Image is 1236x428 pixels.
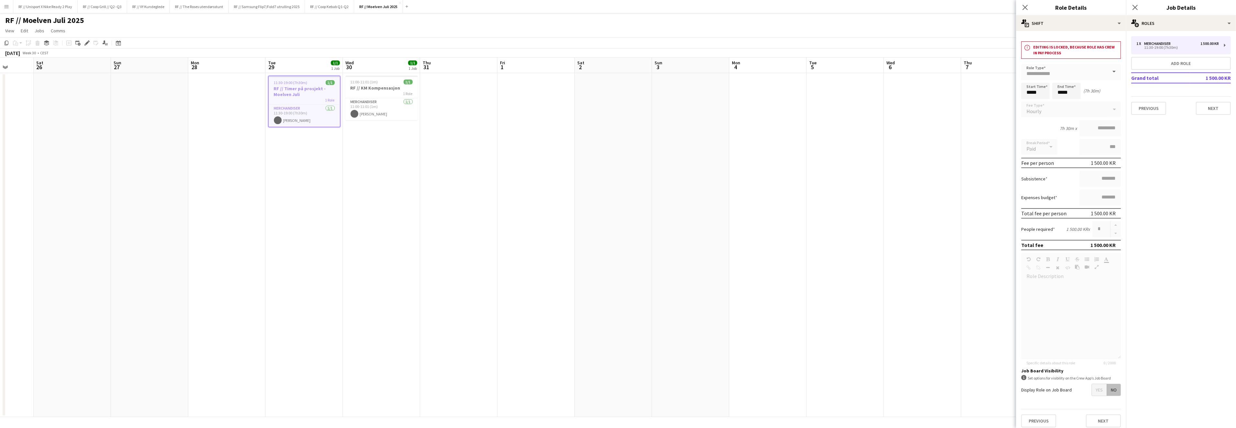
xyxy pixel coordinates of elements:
div: Roles [1126,16,1236,31]
button: Add role [1131,57,1231,70]
button: RF // The Roses utendørsstunt [170,0,229,13]
span: Tue [268,60,276,66]
span: 1/1 [404,80,413,84]
span: Thu [964,60,972,66]
span: 4 [731,63,740,71]
div: CEST [40,50,49,55]
label: People required [1021,226,1055,232]
label: Expenses budget [1021,195,1057,200]
span: Wed [345,60,354,66]
span: Comms [51,28,65,34]
h3: Job Board Visibility [1021,368,1121,374]
span: Sat [36,60,43,66]
span: Sat [577,60,584,66]
div: 11:30-19:00 (7h30m) [1136,46,1219,49]
h3: RF // KM Kompensasjon [345,85,418,91]
span: Sun [114,60,121,66]
button: Previous [1021,414,1056,427]
div: 1 Job [331,66,340,71]
h3: Job Details [1126,3,1236,12]
span: 6 [885,63,895,71]
button: RF // VY Kundeglede [127,0,170,13]
button: RF // Samsung Flip7/Fold7 utrulling 2025 [229,0,305,13]
span: 1/1 [326,80,335,85]
app-job-card: 11:30-19:00 (7h30m)1/1RF // Timer på prosjekt - Moelven Juli1 RoleMerchandiser1/111:30-19:00 (7h3... [268,76,341,127]
span: Thu [423,60,431,66]
span: 1/1 [408,60,417,65]
h3: Role Details [1016,3,1126,12]
span: Edit [21,28,28,34]
span: View [5,28,14,34]
span: 7 [963,63,972,71]
button: Next [1196,102,1231,115]
div: 1 500.00 KR [1091,160,1116,166]
span: 30 [344,63,354,71]
span: 11:00-11:01 (1m) [351,80,378,84]
button: RF // Unisport X Nike Ready 2 Play [13,0,78,13]
span: 29 [267,63,276,71]
h3: Editing is locked, because role has crew in pay process [1033,44,1118,56]
div: 1 x [1136,41,1144,46]
span: Mon [732,60,740,66]
button: RF // Coop Kebab Q1-Q2 [305,0,354,13]
button: Next [1086,414,1121,427]
span: Fri [500,60,505,66]
app-card-role: Merchandiser1/111:00-11:01 (1m)[PERSON_NAME] [345,98,418,120]
span: Sun [655,60,662,66]
div: 1 Job [408,66,417,71]
button: Previous [1131,102,1166,115]
div: 1 500.00 KR x [1066,226,1090,232]
span: 1/1 [331,60,340,65]
div: (7h 30m) [1083,88,1100,94]
app-card-role: Merchandiser1/111:30-19:00 (7h30m)[PERSON_NAME] [269,105,340,127]
div: 7h 30m x [1060,125,1077,131]
app-job-card: 11:00-11:01 (1m)1/1RF // KM Kompensasjon1 RoleMerchandiser1/111:00-11:01 (1m)[PERSON_NAME] [345,76,418,120]
span: 2 [576,63,584,71]
div: [DATE] [5,50,20,56]
div: Total fee per person [1021,210,1067,217]
span: 1 Role [325,98,335,102]
div: 1 500.00 KR [1200,41,1219,46]
h3: RF // Timer på prosjekt - Moelven Juli [269,86,340,97]
div: 1 500.00 KR [1091,210,1116,217]
a: Comms [48,27,68,35]
h1: RF // Moelven Juli 2025 [5,16,84,25]
td: 1 500.00 KR [1190,73,1231,83]
span: 28 [190,63,199,71]
div: Set options for visibility on the Crew App’s Job Board [1021,375,1121,381]
span: Jobs [35,28,44,34]
div: Shift [1016,16,1126,31]
td: Grand total [1131,73,1190,83]
div: 1 500.00 KR [1090,242,1116,248]
span: 26 [35,63,43,71]
span: Tue [809,60,817,66]
button: RF // Coop Grill // Q2 -Q3 [78,0,127,13]
a: View [3,27,17,35]
span: Wed [886,60,895,66]
span: 5 [808,63,817,71]
label: Display Role on Job Board [1021,387,1072,393]
span: 31 [422,63,431,71]
div: Merchandiser [1144,41,1173,46]
span: 27 [113,63,121,71]
a: Edit [18,27,31,35]
span: 1 Role [403,91,413,96]
label: Subsistence [1021,176,1047,182]
div: Fee per person [1021,160,1054,166]
span: Week 30 [21,50,38,55]
span: Mon [191,60,199,66]
span: 3 [654,63,662,71]
a: Jobs [32,27,47,35]
div: Total fee [1021,242,1043,248]
span: 11:30-19:00 (7h30m) [274,80,308,85]
span: 1 [499,63,505,71]
button: RF // Moelven Juli 2025 [354,0,403,13]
